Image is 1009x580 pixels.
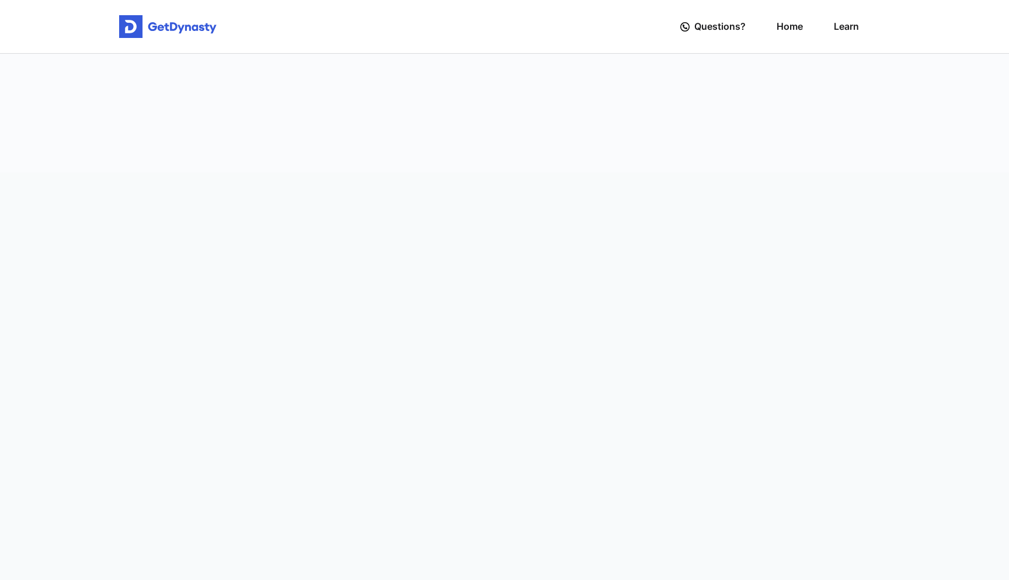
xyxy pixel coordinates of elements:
[777,10,803,43] a: Home
[834,10,859,43] a: Learn
[694,16,746,37] span: Questions?
[119,15,217,39] img: Get started for free with Dynasty Trust Company
[680,10,746,43] a: Questions?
